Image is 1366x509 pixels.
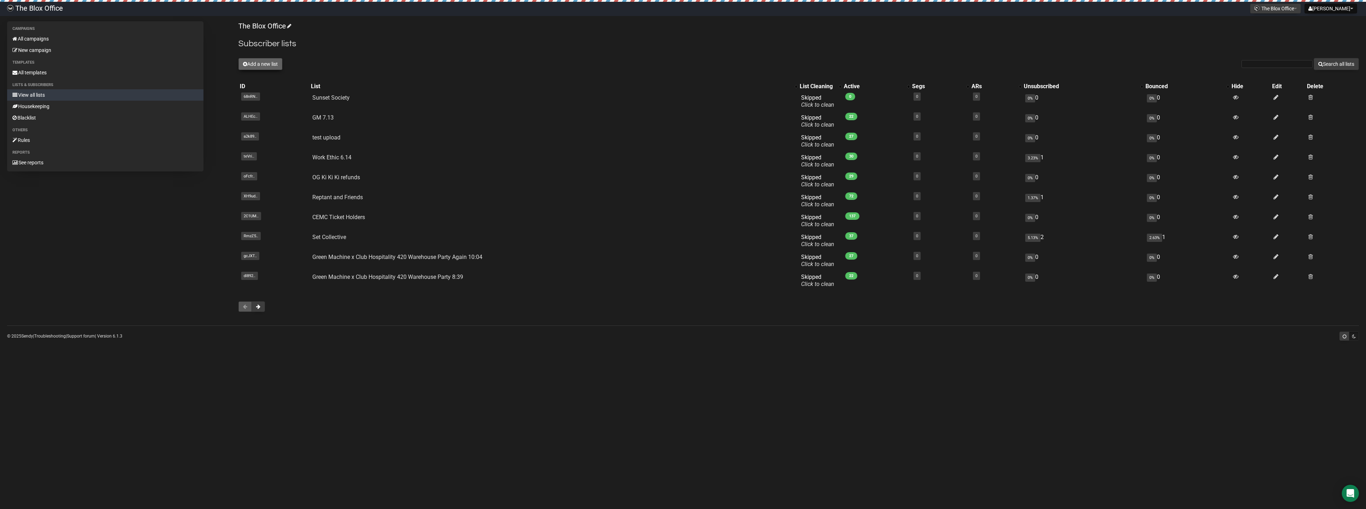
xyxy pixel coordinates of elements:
li: Lists & subscribers [7,81,203,89]
a: Click to clean [801,181,834,188]
span: XH9ud.. [241,192,260,200]
a: See reports [7,157,203,168]
span: 22 [845,113,857,120]
a: 0 [916,194,918,198]
span: 0% [1147,194,1157,202]
span: 0% [1147,274,1157,282]
a: 0 [916,134,918,139]
span: 27 [845,252,857,260]
a: 0 [916,94,918,99]
span: 72 [845,192,857,200]
button: Add a new list [238,58,282,70]
a: 0 [916,234,918,238]
span: 0% [1147,94,1157,102]
a: Rules [7,134,203,146]
th: ID: No sort applied, sorting is disabled [238,81,309,91]
a: 0 [916,154,918,159]
a: 0 [975,174,978,179]
img: favicons [1254,5,1260,11]
a: Blacklist [7,112,203,123]
span: gcJXT.. [241,252,259,260]
span: 37 [845,232,857,240]
span: 0 [845,93,855,100]
div: ARs [971,83,1015,90]
div: Edit [1272,83,1304,90]
span: 0% [1147,134,1157,142]
th: ARs: No sort applied, activate to apply an ascending sort [970,81,1022,91]
a: GM 7.13 [312,114,334,121]
span: Skipped [801,254,834,267]
div: List [311,83,791,90]
span: 0% [1147,154,1157,162]
td: 0 [1022,271,1144,291]
div: Delete [1307,83,1357,90]
span: 3.23% [1025,154,1041,162]
a: Click to clean [801,221,834,228]
div: Segs [912,83,963,90]
td: 2 [1022,231,1144,251]
td: 1 [1022,191,1144,211]
a: Click to clean [801,101,834,108]
span: 0% [1025,214,1035,222]
td: 1 [1022,151,1144,171]
a: Click to clean [801,241,834,248]
a: 0 [975,154,978,159]
a: Set Collective [312,234,346,240]
div: Unsubscribed [1024,83,1137,90]
span: teVri.. [241,152,257,160]
span: Skipped [801,134,834,148]
span: Skipped [801,94,834,108]
th: Active: No sort applied, activate to apply an ascending sort [842,81,911,91]
a: Troubleshooting [34,334,66,339]
div: Active [844,83,904,90]
td: 0 [1144,171,1230,191]
p: © 2025 | | | Version 6.1.3 [7,332,122,340]
a: 0 [975,94,978,99]
a: View all lists [7,89,203,101]
span: 0% [1025,274,1035,282]
a: 0 [975,194,978,198]
span: 0% [1025,94,1035,102]
td: 0 [1022,131,1144,151]
a: 0 [916,174,918,179]
li: Reports [7,148,203,157]
a: Click to clean [801,161,834,168]
th: Bounced: No sort applied, activate to apply an ascending sort [1144,81,1230,91]
span: 29 [845,173,857,180]
span: Skipped [801,114,834,128]
th: Edit: No sort applied, sorting is disabled [1271,81,1305,91]
span: RmzZ5.. [241,232,261,240]
th: List Cleaning: No sort applied, activate to apply an ascending sort [798,81,842,91]
a: Click to clean [801,121,834,128]
button: Search all lists [1314,58,1359,70]
a: Support forum [67,334,95,339]
div: List Cleaning [800,83,835,90]
a: 0 [916,254,918,258]
span: 2.63% [1147,234,1162,242]
td: 0 [1144,211,1230,231]
td: 0 [1022,91,1144,111]
a: CEMC Ticket Holders [312,214,365,221]
li: Others [7,126,203,134]
a: All campaigns [7,33,203,44]
span: 5.13% [1025,234,1041,242]
button: The Blox Office [1250,4,1301,14]
div: Bounced [1145,83,1223,90]
a: 0 [975,274,978,278]
div: ID [240,83,308,90]
span: 2C1UM.. [241,212,261,220]
th: Delete: No sort applied, sorting is disabled [1306,81,1359,91]
a: New campaign [7,44,203,56]
td: 0 [1022,171,1144,191]
a: The Blox Office [238,22,290,30]
span: a2k89.. [241,132,259,140]
td: 0 [1144,271,1230,291]
span: dl892.. [241,272,258,280]
a: 0 [916,274,918,278]
a: Green Machine x Club Hospitality 420 Warehouse Party 8:39 [312,274,463,280]
span: Skipped [801,174,834,188]
a: Housekeeping [7,101,203,112]
a: 0 [975,214,978,218]
th: List: No sort applied, activate to apply an ascending sort [309,81,798,91]
th: Segs: No sort applied, activate to apply an ascending sort [911,81,970,91]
